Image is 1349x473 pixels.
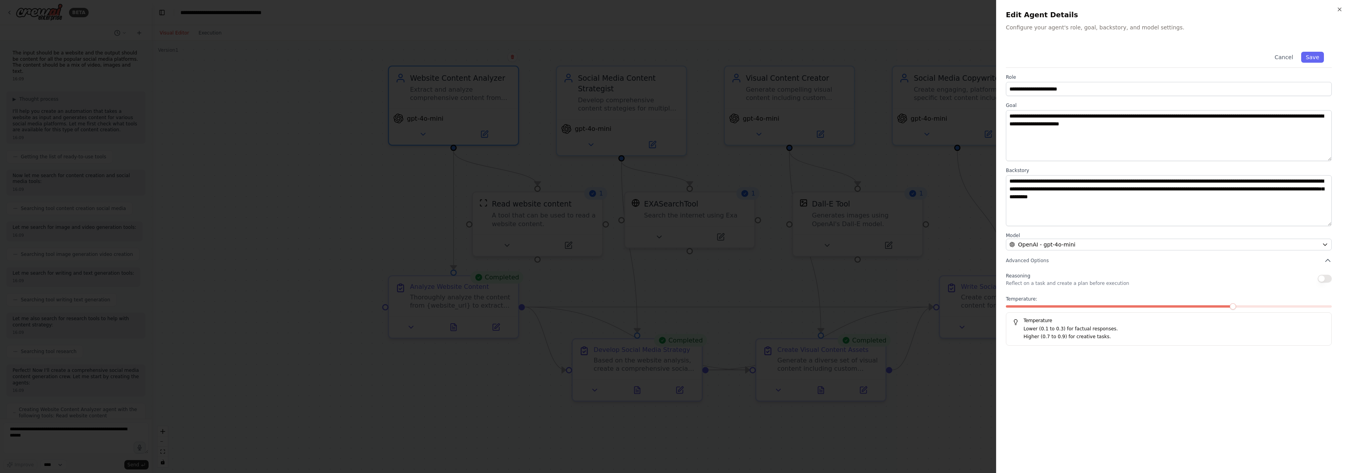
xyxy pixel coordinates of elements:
button: Advanced Options [1006,257,1332,265]
span: OpenAI - gpt-4o-mini [1018,241,1075,248]
p: Higher (0.7 to 0.9) for creative tasks. [1024,333,1325,341]
p: Reflect on a task and create a plan before execution [1006,280,1129,286]
button: OpenAI - gpt-4o-mini [1006,239,1332,250]
button: Cancel [1270,52,1298,63]
label: Role [1006,74,1332,80]
span: Temperature: [1006,296,1037,302]
label: Backstory [1006,167,1332,174]
label: Goal [1006,102,1332,109]
label: Model [1006,232,1332,239]
p: Configure your agent's role, goal, backstory, and model settings. [1006,24,1340,31]
span: Reasoning [1006,273,1030,279]
h5: Temperature [1013,317,1325,324]
button: Save [1301,52,1324,63]
span: Advanced Options [1006,257,1049,264]
h2: Edit Agent Details [1006,9,1340,20]
p: Lower (0.1 to 0.3) for factual responses. [1024,325,1325,333]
